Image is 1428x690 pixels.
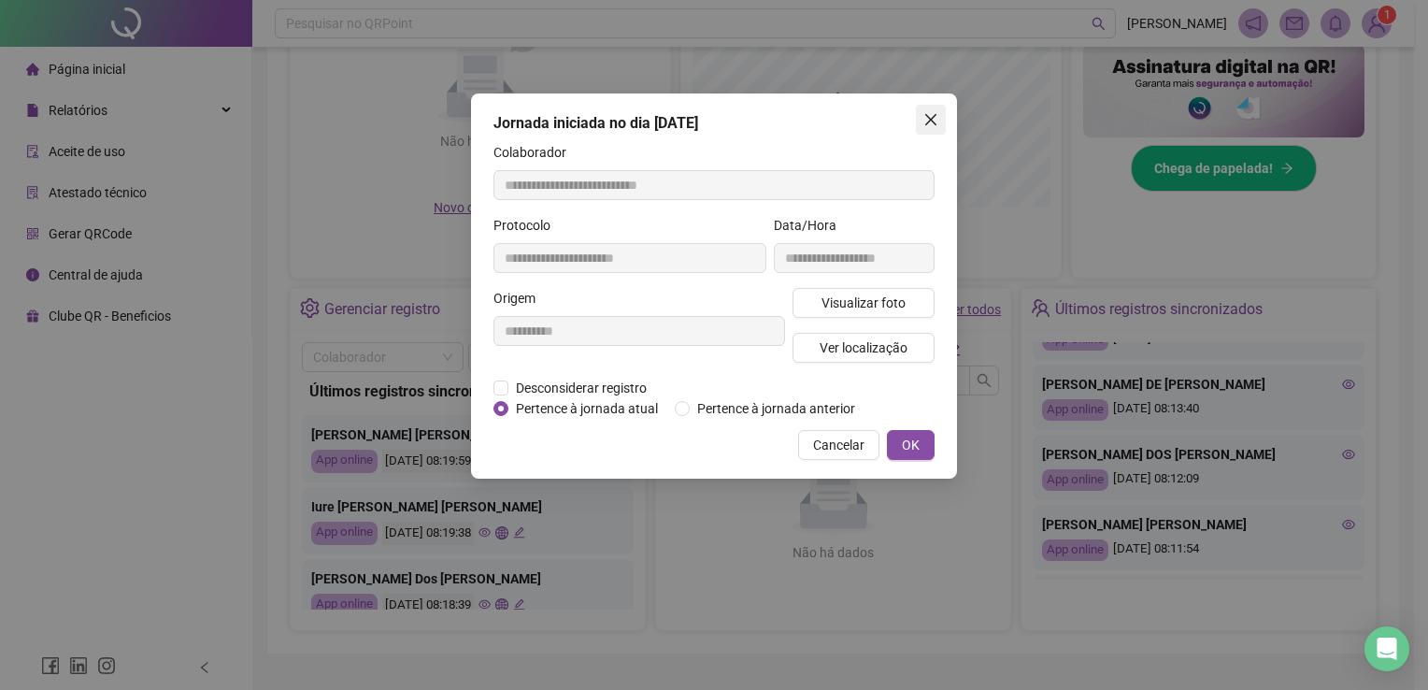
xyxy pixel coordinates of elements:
span: close [923,112,938,127]
span: Pertence à jornada atual [508,398,665,419]
label: Protocolo [493,215,563,236]
span: Cancelar [813,435,864,455]
button: Cancelar [798,430,879,460]
span: Desconsiderar registro [508,378,654,398]
label: Colaborador [493,142,578,163]
div: Open Intercom Messenger [1364,626,1409,671]
button: Close [916,105,946,135]
span: OK [902,435,920,455]
label: Origem [493,288,548,309]
div: Jornada iniciada no dia [DATE] [493,112,935,135]
label: Data/Hora [774,215,849,236]
button: Visualizar foto [793,288,935,318]
span: Ver localização [820,338,907,358]
button: Ver localização [793,333,935,363]
span: Visualizar foto [821,293,906,313]
button: OK [887,430,935,460]
span: Pertence à jornada anterior [690,398,863,419]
